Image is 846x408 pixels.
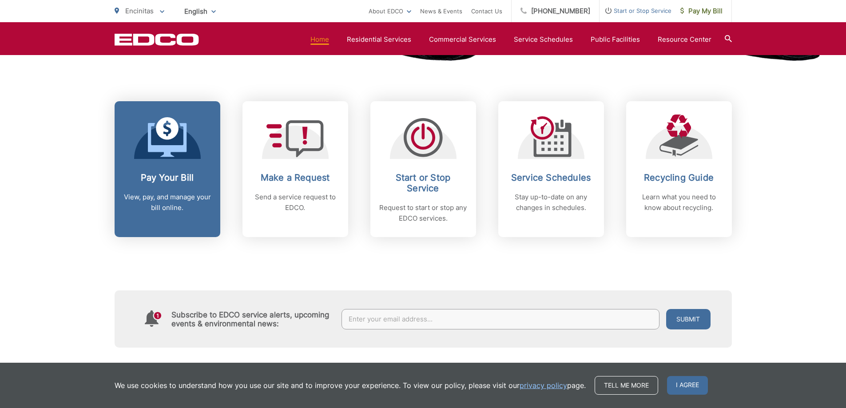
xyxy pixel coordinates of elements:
[635,172,723,183] h2: Recycling Guide
[498,101,604,237] a: Service Schedules Stay up-to-date on any changes in schedules.
[171,310,333,328] h4: Subscribe to EDCO service alerts, upcoming events & environmental news:
[123,172,211,183] h2: Pay Your Bill
[242,101,348,237] a: Make a Request Send a service request to EDCO.
[667,376,708,395] span: I agree
[178,4,222,19] span: English
[520,380,567,391] a: privacy policy
[379,202,467,224] p: Request to start or stop any EDCO services.
[420,6,462,16] a: News & Events
[658,34,711,45] a: Resource Center
[595,376,658,395] a: Tell me more
[310,34,329,45] a: Home
[680,6,723,16] span: Pay My Bill
[507,172,595,183] h2: Service Schedules
[251,172,339,183] h2: Make a Request
[369,6,411,16] a: About EDCO
[666,309,711,329] button: Submit
[507,192,595,213] p: Stay up-to-date on any changes in schedules.
[123,192,211,213] p: View, pay, and manage your bill online.
[115,33,199,46] a: EDCD logo. Return to the homepage.
[115,380,586,391] p: We use cookies to understand how you use our site and to improve your experience. To view our pol...
[115,101,220,237] a: Pay Your Bill View, pay, and manage your bill online.
[379,172,467,194] h2: Start or Stop Service
[626,101,732,237] a: Recycling Guide Learn what you need to know about recycling.
[591,34,640,45] a: Public Facilities
[347,34,411,45] a: Residential Services
[342,309,659,329] input: Enter your email address...
[251,192,339,213] p: Send a service request to EDCO.
[125,7,154,15] span: Encinitas
[635,192,723,213] p: Learn what you need to know about recycling.
[514,34,573,45] a: Service Schedules
[429,34,496,45] a: Commercial Services
[471,6,502,16] a: Contact Us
